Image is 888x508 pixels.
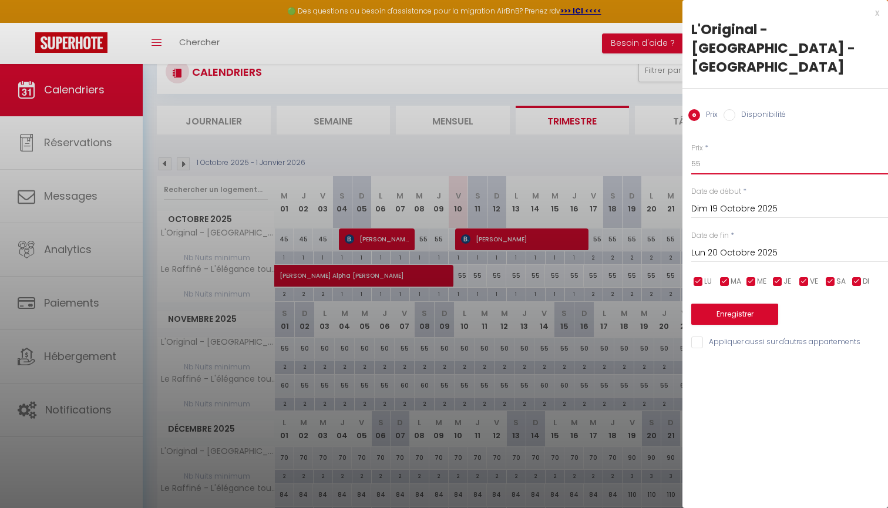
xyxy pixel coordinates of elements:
span: MA [731,276,741,287]
span: JE [783,276,791,287]
label: Prix [691,143,703,154]
label: Date de début [691,186,741,197]
label: Date de fin [691,230,729,241]
label: Prix [700,109,718,122]
label: Disponibilité [735,109,786,122]
div: L'Original - [GEOGRAPHIC_DATA] - [GEOGRAPHIC_DATA] [691,20,879,76]
span: VE [810,276,818,287]
span: ME [757,276,766,287]
span: LU [704,276,712,287]
span: SA [836,276,846,287]
div: x [682,6,879,20]
span: DI [863,276,869,287]
button: Enregistrer [691,304,778,325]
